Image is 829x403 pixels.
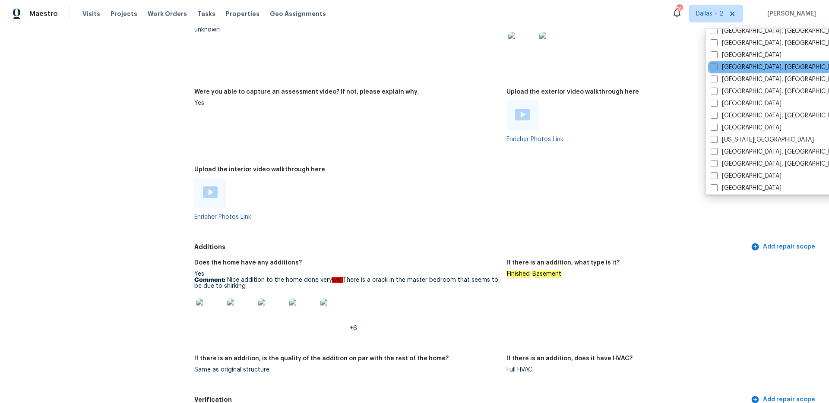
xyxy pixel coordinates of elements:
label: [GEOGRAPHIC_DATA] [711,51,782,60]
p: Nice addition to the home done very There is a crack in the master bedroom that seems to be due t... [194,277,500,289]
button: Add repair scope [749,239,819,255]
img: Play Video [203,186,218,198]
div: Yes [194,271,500,331]
span: Properties [226,9,259,18]
label: [GEOGRAPHIC_DATA] [711,99,782,108]
span: Projects [111,9,137,18]
div: unknown [194,27,500,33]
span: Work Orders [148,9,187,18]
a: Enricher Photos Link [506,136,563,142]
label: [GEOGRAPHIC_DATA] [711,123,782,132]
h5: Additions [194,242,749,252]
a: Enricher Photos Link [194,214,251,220]
h5: If there is an addition, does it have HVAC? [506,356,633,362]
span: Add repair scope [753,242,815,252]
label: [GEOGRAPHIC_DATA] [711,184,782,192]
span: Dallas + 2 [696,9,723,18]
h5: If there is an addition, what type is it? [506,260,620,266]
h5: Were you able to capture an assessment video? If not, please explain why. [194,89,419,95]
div: Full HVAC [506,367,812,373]
b: Comment: [194,277,225,283]
a: Play Video [515,109,530,122]
em: well [332,277,343,283]
div: Yes [194,100,500,106]
label: [US_STATE][GEOGRAPHIC_DATA] [711,135,814,144]
span: [PERSON_NAME] [764,9,816,18]
h5: Upload the interior video walkthrough here [194,167,325,173]
div: Same as original structure [194,367,500,373]
span: Maestro [29,9,58,18]
label: [GEOGRAPHIC_DATA] [711,172,782,180]
div: 76 [676,5,682,14]
img: Play Video [515,109,530,120]
span: Visits [82,9,100,18]
em: Finished [506,271,530,277]
span: +6 [350,325,357,331]
span: Geo Assignments [270,9,326,18]
a: Play Video [203,186,218,199]
h5: Upload the exterior video walkthrough here [506,89,639,95]
span: Tasks [197,11,215,17]
h5: Does the home have any additions? [194,260,302,266]
h5: If there is an addition, is the quality of the addition on par with the rest of the home? [194,356,449,362]
em: Basement [532,271,562,277]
